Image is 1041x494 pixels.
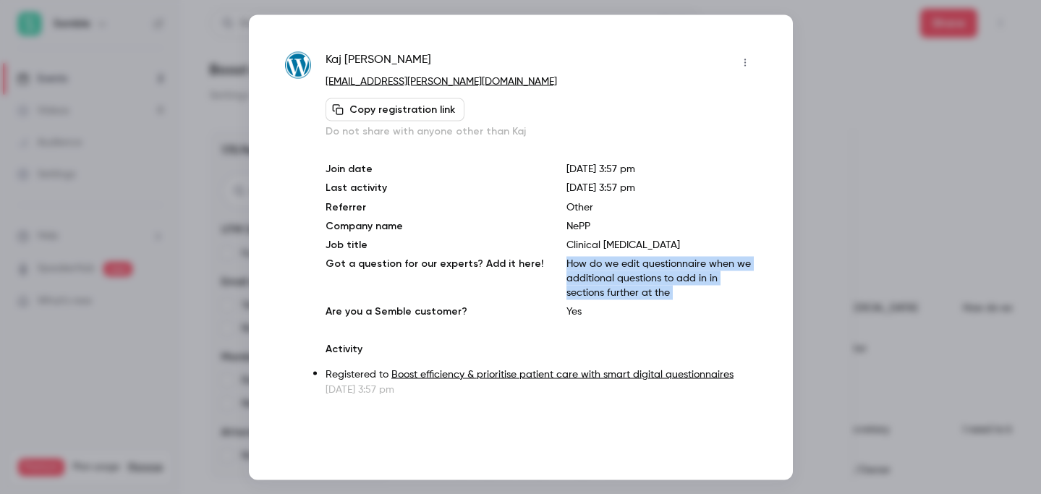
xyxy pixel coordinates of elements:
p: Activity [326,341,756,356]
p: Join date [326,161,543,176]
p: Last activity [326,180,543,195]
span: Kaj [PERSON_NAME] [326,51,431,74]
p: Referrer [326,200,543,214]
p: Clinical [MEDICAL_DATA] [566,237,756,252]
p: [DATE] 3:57 pm [326,382,756,396]
p: Do not share with anyone other than Kaj [326,124,756,138]
p: How do we edit questionnaire when we additional questions to add in in sections further at the [566,256,756,299]
p: Other [566,200,756,214]
p: Got a question for our experts? Add it here! [326,256,543,299]
p: [DATE] 3:57 pm [566,161,756,176]
p: Yes [566,304,756,318]
p: Registered to [326,367,756,382]
img: neppclinic.com [285,52,312,79]
p: Are you a Semble customer? [326,304,543,318]
p: Job title [326,237,543,252]
a: Boost efficiency & prioritise patient care with smart digital questionnaires [391,369,734,379]
span: [DATE] 3:57 pm [566,182,635,192]
p: Company name [326,218,543,233]
button: Copy registration link [326,98,464,121]
p: NePP [566,218,756,233]
a: [EMAIL_ADDRESS][PERSON_NAME][DOMAIN_NAME] [326,76,557,86]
